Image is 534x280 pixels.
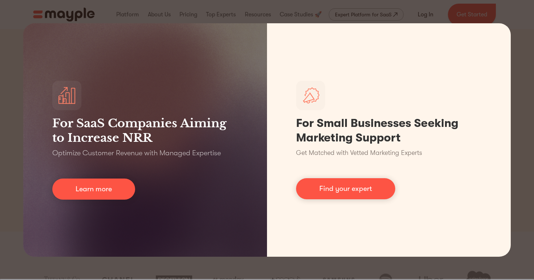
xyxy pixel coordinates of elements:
p: Optimize Customer Revenue with Managed Expertise [52,148,221,158]
h1: For Small Businesses Seeking Marketing Support [296,116,482,145]
p: Get Matched with Vetted Marketing Experts [296,148,422,158]
h3: For SaaS Companies Aiming to Increase NRR [52,116,238,145]
a: Find your expert [296,178,395,199]
a: Learn more [52,179,135,200]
